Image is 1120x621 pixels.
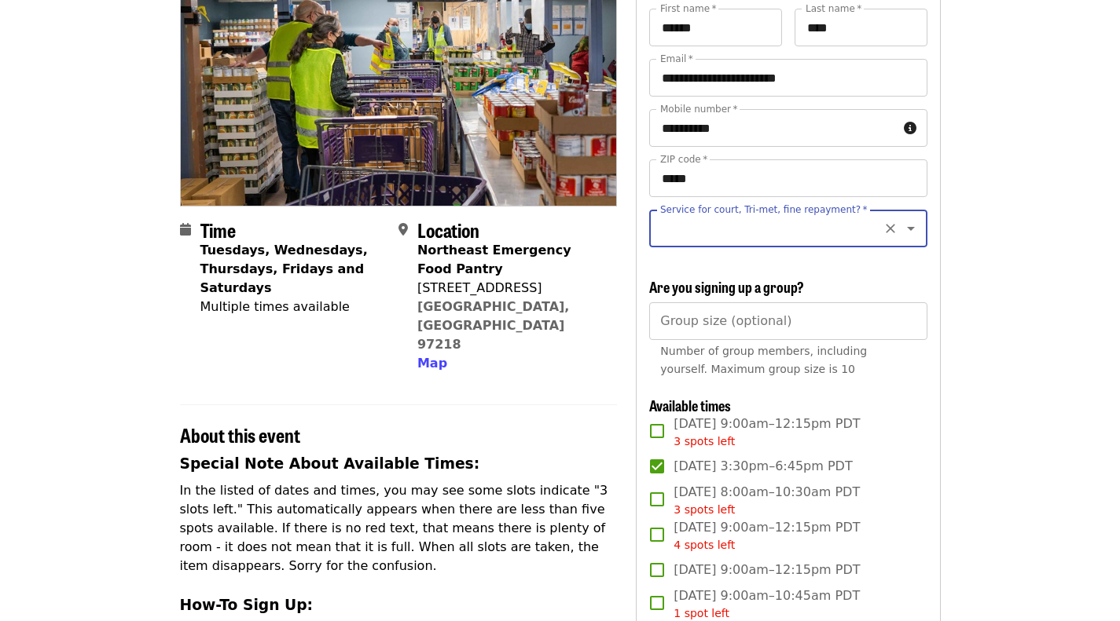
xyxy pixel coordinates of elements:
[674,561,860,579] span: [DATE] 9:00am–12:15pm PDT
[200,298,386,316] div: Multiple times available
[398,222,408,237] i: map-marker-alt icon
[806,4,861,13] label: Last name
[904,121,916,136] i: circle-info icon
[660,205,868,214] label: Service for court, Tri-met, fine repayment?
[417,279,604,298] div: [STREET_ADDRESS]
[649,109,897,147] input: Mobile number
[900,217,922,239] button: Open
[180,222,191,237] i: calendar icon
[660,54,693,64] label: Email
[674,415,860,450] span: [DATE] 9:00am–12:15pm PDT
[180,421,300,448] span: About this event
[674,483,860,518] span: [DATE] 8:00am–10:30am PDT
[879,217,902,239] button: Clear
[674,503,735,516] span: 3 spots left
[180,455,480,472] strong: Special Note About Available Times:
[674,607,729,619] span: 1 spot left
[674,435,735,447] span: 3 spots left
[417,299,570,352] a: [GEOGRAPHIC_DATA], [GEOGRAPHIC_DATA] 97218
[417,243,571,276] strong: Northeast Emergency Food Pantry
[660,4,717,13] label: First name
[660,155,707,164] label: ZIP code
[417,356,447,371] span: Map
[180,481,618,575] p: In the listed of dates and times, you may see some slots indicate "3 slots left." This automatica...
[417,354,447,373] button: Map
[649,395,731,415] span: Available times
[417,216,479,243] span: Location
[674,539,735,551] span: 4 spots left
[660,345,867,375] span: Number of group members, including yourself. Maximum group size is 10
[649,276,804,297] span: Are you signing up a group?
[200,216,236,243] span: Time
[674,518,860,553] span: [DATE] 9:00am–12:15pm PDT
[674,457,852,476] span: [DATE] 3:30pm–6:45pm PDT
[660,104,737,114] label: Mobile number
[649,159,927,197] input: ZIP code
[649,59,927,97] input: Email
[200,243,368,295] strong: Tuesdays, Wednesdays, Thursdays, Fridays and Saturdays
[795,9,927,46] input: Last name
[180,597,314,613] strong: How-To Sign Up:
[649,9,782,46] input: First name
[649,302,927,340] input: [object Object]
